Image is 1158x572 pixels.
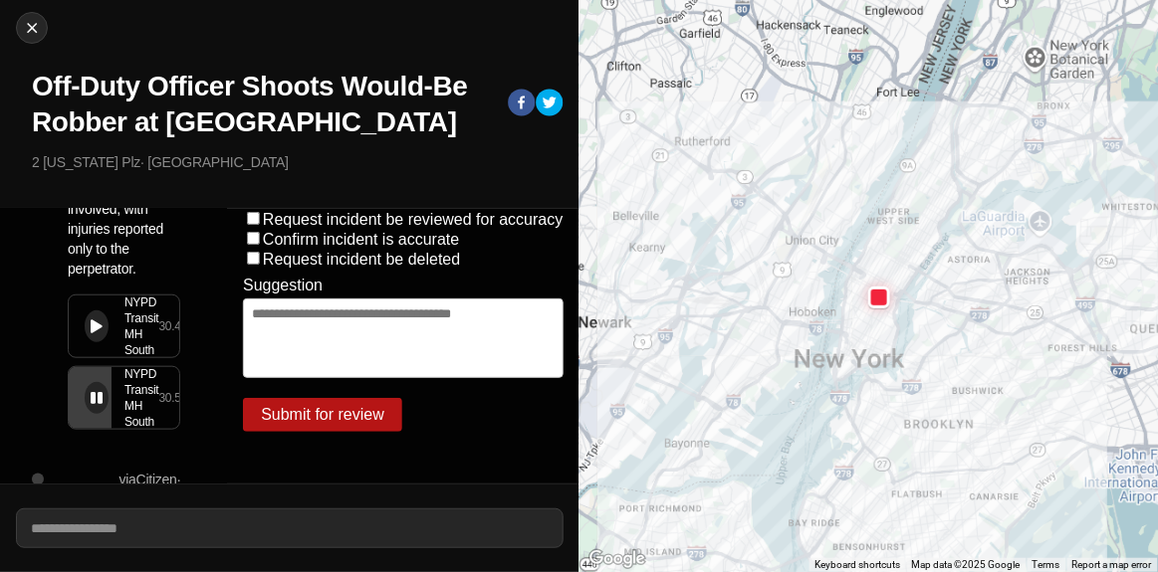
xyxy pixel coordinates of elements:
div: NYPD Transit MH South [124,366,158,430]
a: Open this area in Google Maps (opens a new window) [584,546,650,572]
img: Google [584,546,650,572]
p: via Citizen · @ nyrmitz [119,470,213,509]
h1: Off-Duty Officer Shoots Would-Be Robber at [GEOGRAPHIC_DATA] [32,69,492,140]
label: Confirm incident is accurate [263,231,459,248]
a: Terms (opens in new tab) [1033,559,1060,570]
div: 30.536 s [158,390,199,406]
button: Submit for review [243,398,402,432]
button: cancel [16,12,48,44]
div: NYPD Transit MH South [124,294,158,358]
img: cancel [22,18,42,38]
button: twitter [536,89,564,120]
a: Report a map error [1072,559,1152,570]
span: Map data ©2025 Google [912,559,1021,570]
label: Suggestion [243,277,323,294]
button: facebook [508,89,536,120]
label: Request incident be deleted [263,251,460,268]
p: 2 [US_STATE] Plz · [GEOGRAPHIC_DATA] [32,152,564,172]
button: Keyboard shortcuts [814,558,900,572]
div: 30.424 s [158,318,199,334]
label: Request incident be reviewed for accuracy [263,211,564,228]
p: 7:41PM [68,479,116,499]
